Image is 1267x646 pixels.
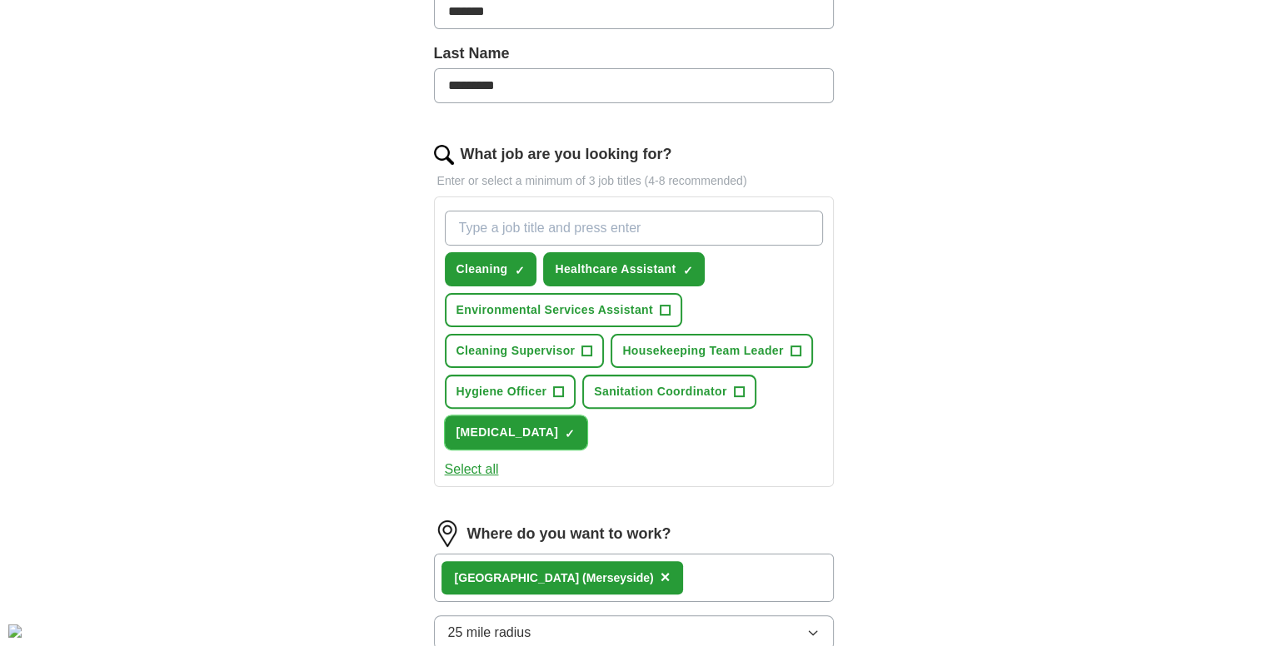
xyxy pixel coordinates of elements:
span: Hygiene Officer [456,383,547,400]
span: 25 mile radius [448,623,531,643]
button: Housekeeping Team Leader [611,334,812,368]
span: ✓ [514,264,524,277]
span: Housekeeping Team Leader [622,342,783,360]
img: Cookie%20settings [8,624,22,638]
span: Healthcare Assistant [555,261,676,278]
label: Where do you want to work? [467,523,671,545]
strong: [GEOGRAPHIC_DATA] [455,571,580,584]
button: [MEDICAL_DATA]✓ [445,415,588,450]
img: search.png [434,145,454,165]
span: [MEDICAL_DATA] [456,424,559,441]
img: location.png [434,520,461,547]
label: Last Name [434,42,834,65]
div: Cookie consent button [8,624,22,638]
span: ✓ [682,264,692,277]
p: Enter or select a minimum of 3 job titles (4-8 recommended) [434,172,834,190]
span: Cleaning Supervisor [456,342,576,360]
span: × [661,568,671,586]
span: (Merseyside) [582,571,654,584]
button: × [661,565,671,590]
button: Healthcare Assistant✓ [543,252,705,286]
button: Select all [445,460,499,480]
button: Sanitation Coordinator [582,375,756,409]
input: Type a job title and press enter [445,211,823,246]
button: Cleaning✓ [445,252,537,286]
span: Environmental Services Assistant [456,301,653,319]
span: ✓ [565,427,575,440]
label: What job are you looking for? [461,143,672,166]
span: Cleaning [456,261,508,278]
button: Cleaning Supervisor [445,334,605,368]
span: Sanitation Coordinator [594,383,726,400]
button: Hygiene Officer [445,375,576,409]
button: Environmental Services Assistant [445,293,682,327]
